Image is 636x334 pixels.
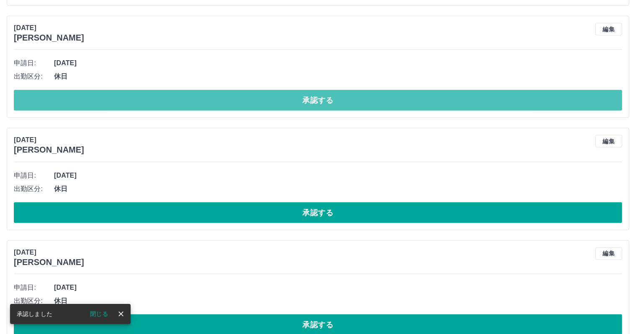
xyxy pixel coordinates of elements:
[54,296,622,306] span: 休日
[14,90,622,111] button: 承認する
[595,23,622,36] button: 編集
[14,171,54,181] span: 申請日:
[14,184,54,194] span: 出勤区分:
[54,71,622,82] span: 休日
[14,23,84,33] p: [DATE]
[54,184,622,194] span: 休日
[14,283,54,293] span: 申請日:
[17,306,52,321] div: 承認しました
[14,33,84,43] h3: [PERSON_NAME]
[595,135,622,148] button: 編集
[115,308,127,320] button: close
[83,308,115,320] button: 閉じる
[54,58,622,68] span: [DATE]
[14,145,84,155] h3: [PERSON_NAME]
[595,247,622,260] button: 編集
[14,58,54,68] span: 申請日:
[14,258,84,267] h3: [PERSON_NAME]
[54,171,622,181] span: [DATE]
[54,283,622,293] span: [DATE]
[14,71,54,82] span: 出勤区分:
[14,135,84,145] p: [DATE]
[14,202,622,223] button: 承認する
[14,296,54,306] span: 出勤区分:
[14,247,84,258] p: [DATE]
